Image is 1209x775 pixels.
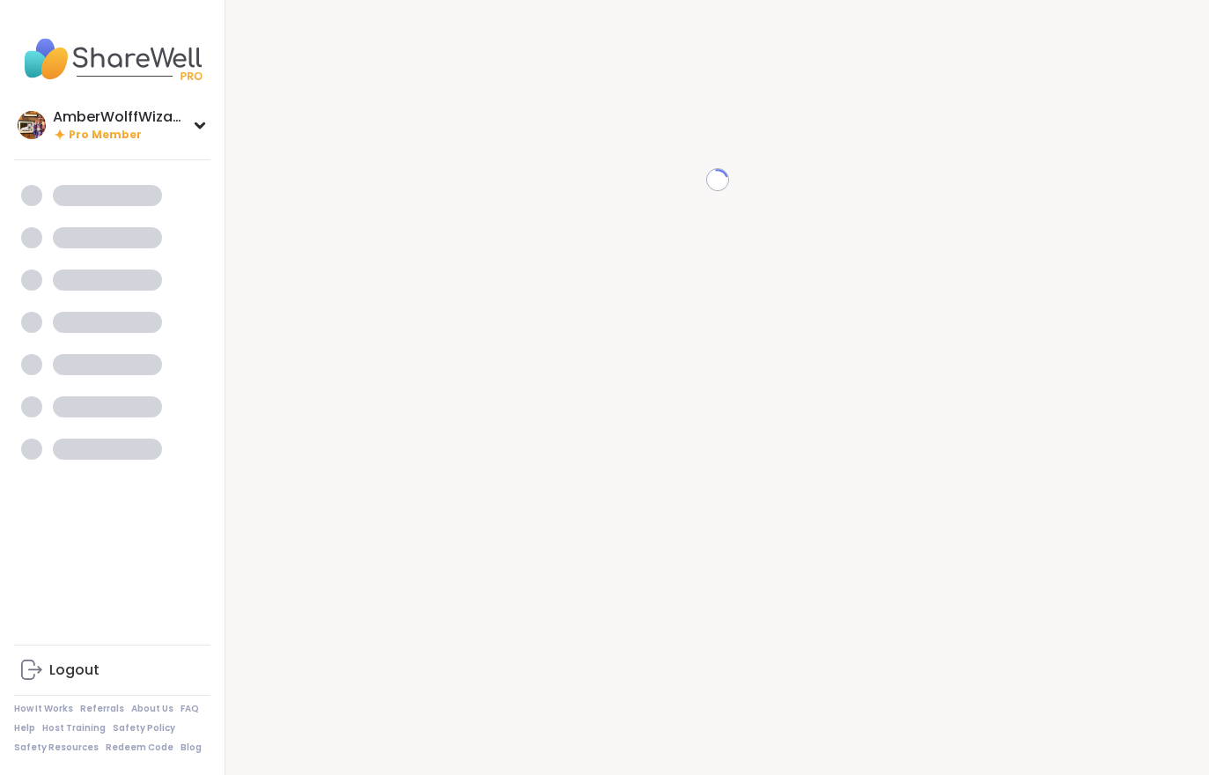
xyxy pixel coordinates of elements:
[14,722,35,734] a: Help
[14,703,73,715] a: How It Works
[131,703,173,715] a: About Us
[106,742,173,754] a: Redeem Code
[181,742,202,754] a: Blog
[14,649,210,691] a: Logout
[49,661,100,680] div: Logout
[80,703,124,715] a: Referrals
[69,128,142,143] span: Pro Member
[18,111,46,139] img: AmberWolffWizard
[53,107,185,127] div: AmberWolffWizard
[14,28,210,90] img: ShareWell Nav Logo
[14,742,99,754] a: Safety Resources
[181,703,199,715] a: FAQ
[42,722,106,734] a: Host Training
[113,722,175,734] a: Safety Policy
